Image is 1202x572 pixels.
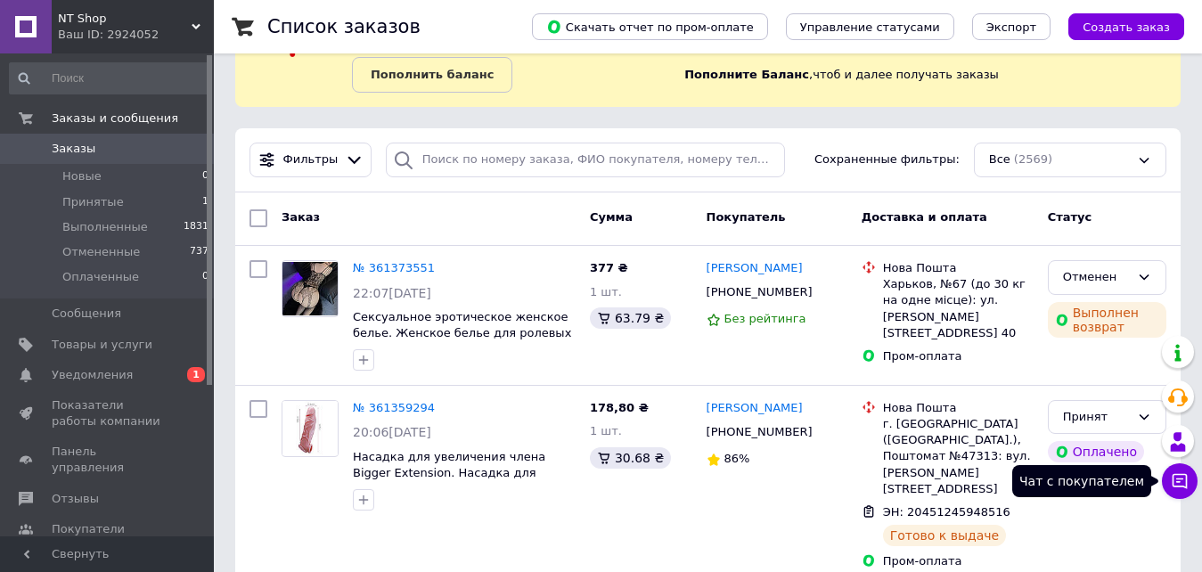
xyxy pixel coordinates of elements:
span: Заказ [282,210,320,224]
span: Принятые [62,194,124,210]
span: [PHONE_NUMBER] [707,425,813,438]
span: Скачать отчет по пром-оплате [546,19,754,35]
span: Доставка и оплата [862,210,987,224]
input: Поиск [9,62,210,94]
a: Создать заказ [1051,20,1184,33]
span: 377 ₴ [590,261,628,274]
span: Экспорт [986,20,1036,34]
span: Покупатели [52,521,125,537]
div: 30.68 ₴ [590,447,671,469]
div: 63.79 ₴ [590,307,671,329]
div: Выполнен возврат [1048,302,1166,338]
a: Сексуальное эротическое женское белье. Женское белье для ролевых игр. Женское эротическое белье д... [353,310,571,373]
div: Нова Пошта [883,260,1034,276]
span: 0 [202,269,209,285]
h1: Список заказов [267,16,421,37]
div: Нова Пошта [883,400,1034,416]
span: Все [989,151,1010,168]
span: 1 шт. [590,285,622,298]
input: Поиск по номеру заказа, ФИО покупателя, номеру телефона, Email, номеру накладной [386,143,785,177]
a: № 361359294 [353,401,435,414]
button: Управление статусами [786,13,954,40]
span: 1831 [184,219,209,235]
img: Фото товару [282,262,338,316]
img: Фото товару [282,401,338,455]
b: Пополните Баланс [684,68,809,81]
span: 0 [202,168,209,184]
span: [PHONE_NUMBER] [707,285,813,298]
span: 86% [724,452,750,465]
span: Уведомления [52,367,133,383]
span: Заказы и сообщения [52,110,178,127]
a: Фото товару [282,400,339,457]
a: [PERSON_NAME] [707,400,803,417]
div: Харьков, №67 (до 30 кг на одне місце): ул. [PERSON_NAME][STREET_ADDRESS] 40 [883,276,1034,341]
span: Создать заказ [1083,20,1170,34]
div: Оплачено [1048,441,1144,462]
div: г. [GEOGRAPHIC_DATA] ([GEOGRAPHIC_DATA].), Поштомат №47313: вул. [PERSON_NAME][STREET_ADDRESS] [883,416,1034,497]
button: Экспорт [972,13,1051,40]
span: Отмененные [62,244,140,260]
span: 1 [202,194,209,210]
span: NT Shop [58,11,192,27]
span: Товары и услуги [52,337,152,353]
div: Пром-оплата [883,348,1034,364]
a: Насадка для увеличения члена Bigger Extension. Насадка для увеличения объема члена. Насадка для ч... [353,450,572,513]
span: Фильтры [283,151,339,168]
span: Заказы [52,141,95,157]
span: Выполненные [62,219,148,235]
span: (2569) [1014,152,1052,166]
div: Чат с покупателем [1012,465,1151,497]
span: 1 [187,367,205,382]
span: 20:06[DATE] [353,425,431,439]
span: Статус [1048,210,1092,224]
span: Сообщения [52,306,121,322]
span: Отзывы [52,491,99,507]
button: Скачать отчет по пром-оплате [532,13,768,40]
button: Чат с покупателем [1162,463,1198,499]
span: Оплаченные [62,269,139,285]
span: ЭН: 20451245948516 [883,505,1010,519]
div: Готово к выдаче [883,525,1006,546]
span: Показатели работы компании [52,397,165,429]
a: [PERSON_NAME] [707,260,803,277]
span: Управление статусами [800,20,940,34]
span: 178,80 ₴ [590,401,649,414]
span: 1 шт. [590,424,622,437]
span: Без рейтинга [724,312,806,325]
div: Ваш ID: 2924052 [58,27,214,43]
div: Принят [1063,408,1130,427]
div: Пром-оплата [883,553,1034,569]
span: 737 [190,244,209,260]
div: Отменен [1063,268,1130,287]
a: Фото товару [282,260,339,317]
a: № 361373551 [353,261,435,274]
a: Пополнить баланс [352,57,512,93]
b: Пополнить баланс [371,68,494,81]
span: Сохраненные фильтры: [814,151,960,168]
span: Покупатель [707,210,786,224]
button: Создать заказ [1068,13,1184,40]
span: Новые [62,168,102,184]
span: Сумма [590,210,633,224]
span: Панель управления [52,444,165,476]
span: 22:07[DATE] [353,286,431,300]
